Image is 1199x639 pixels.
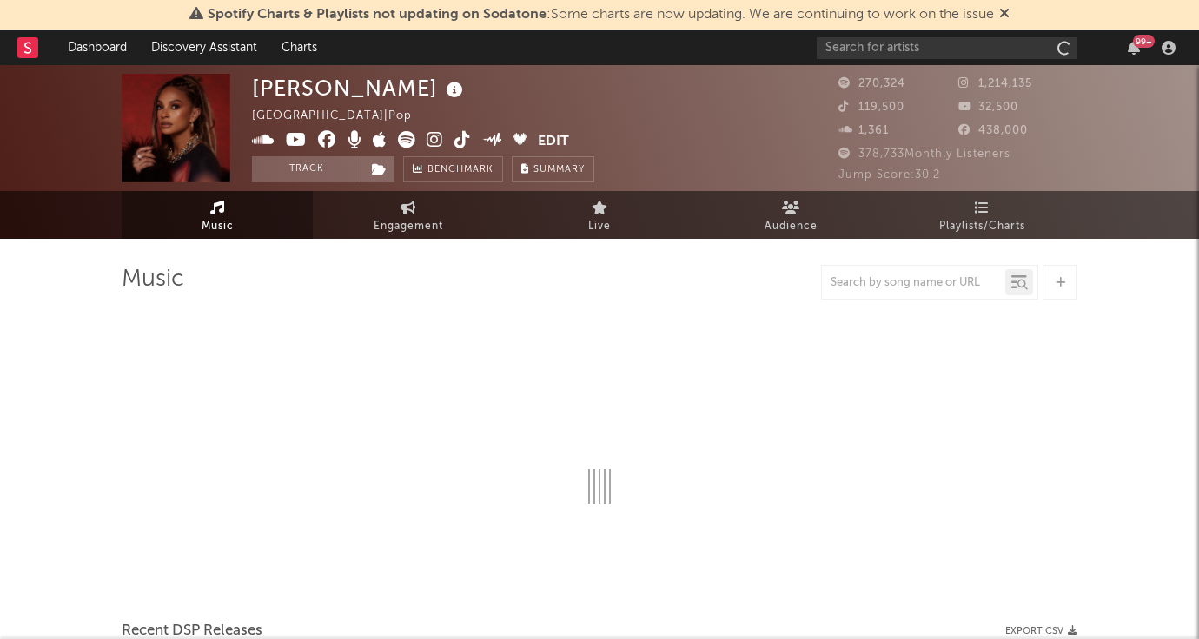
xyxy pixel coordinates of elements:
[838,102,904,113] span: 119,500
[939,216,1025,237] span: Playlists/Charts
[838,78,905,89] span: 270,324
[588,216,611,237] span: Live
[252,156,361,182] button: Track
[822,276,1005,290] input: Search by song name or URL
[958,125,1028,136] span: 438,000
[1133,35,1155,48] div: 99 +
[838,148,1010,160] span: 378,733 Monthly Listeners
[1128,41,1140,55] button: 99+
[695,191,886,239] a: Audience
[122,191,313,239] a: Music
[208,8,547,22] span: Spotify Charts & Playlists not updating on Sodatone
[252,74,467,102] div: [PERSON_NAME]
[1005,626,1077,636] button: Export CSV
[512,156,594,182] button: Summary
[838,169,940,181] span: Jump Score: 30.2
[533,165,585,175] span: Summary
[427,160,494,181] span: Benchmark
[269,30,329,65] a: Charts
[538,131,569,153] button: Edit
[999,8,1010,22] span: Dismiss
[958,102,1018,113] span: 32,500
[504,191,695,239] a: Live
[208,8,994,22] span: : Some charts are now updating. We are continuing to work on the issue
[765,216,818,237] span: Audience
[838,125,889,136] span: 1,361
[374,216,443,237] span: Engagement
[202,216,234,237] span: Music
[56,30,139,65] a: Dashboard
[817,37,1077,59] input: Search for artists
[958,78,1032,89] span: 1,214,135
[313,191,504,239] a: Engagement
[252,106,432,127] div: [GEOGRAPHIC_DATA] | Pop
[886,191,1077,239] a: Playlists/Charts
[139,30,269,65] a: Discovery Assistant
[403,156,503,182] a: Benchmark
